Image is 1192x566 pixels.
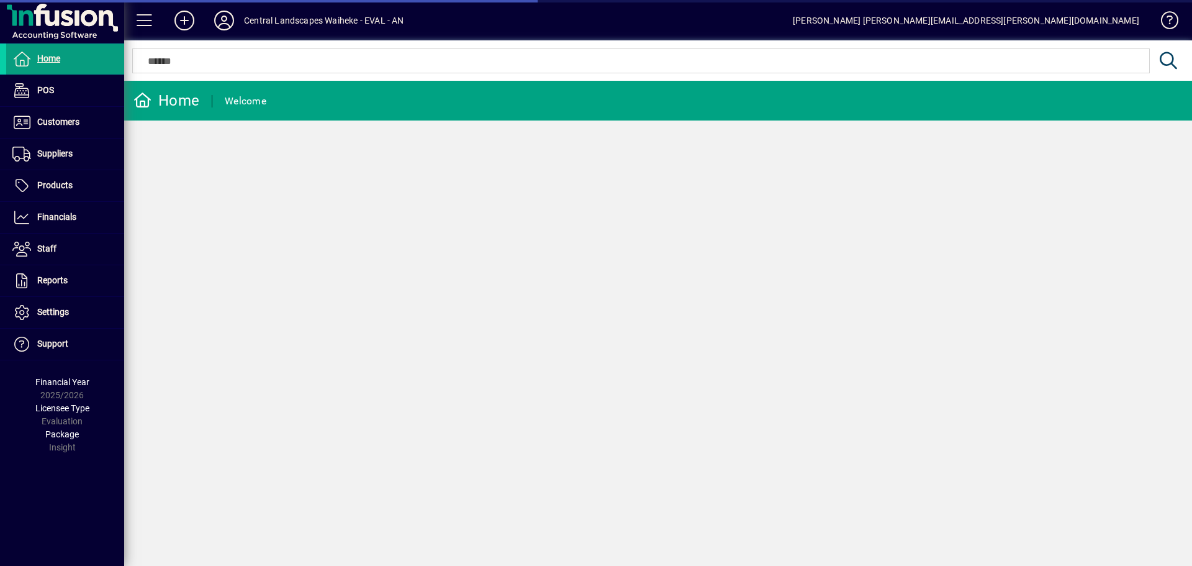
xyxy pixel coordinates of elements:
[6,297,124,328] a: Settings
[37,339,68,349] span: Support
[37,53,60,63] span: Home
[204,9,244,32] button: Profile
[37,85,54,95] span: POS
[6,234,124,265] a: Staff
[1152,2,1176,43] a: Knowledge Base
[6,107,124,138] a: Customers
[6,75,124,106] a: POS
[165,9,204,32] button: Add
[37,117,79,127] span: Customers
[6,202,124,233] a: Financials
[35,403,89,413] span: Licensee Type
[37,180,73,190] span: Products
[244,11,404,30] div: Central Landscapes Waiheke - EVAL - AN
[225,91,266,111] div: Welcome
[133,91,199,111] div: Home
[6,329,124,360] a: Support
[37,212,76,222] span: Financials
[6,170,124,201] a: Products
[37,148,73,158] span: Suppliers
[35,377,89,387] span: Financial Year
[37,244,56,253] span: Staff
[6,265,124,296] a: Reports
[37,275,68,285] span: Reports
[45,429,79,439] span: Package
[6,139,124,170] a: Suppliers
[793,11,1139,30] div: [PERSON_NAME] [PERSON_NAME][EMAIL_ADDRESS][PERSON_NAME][DOMAIN_NAME]
[37,307,69,317] span: Settings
